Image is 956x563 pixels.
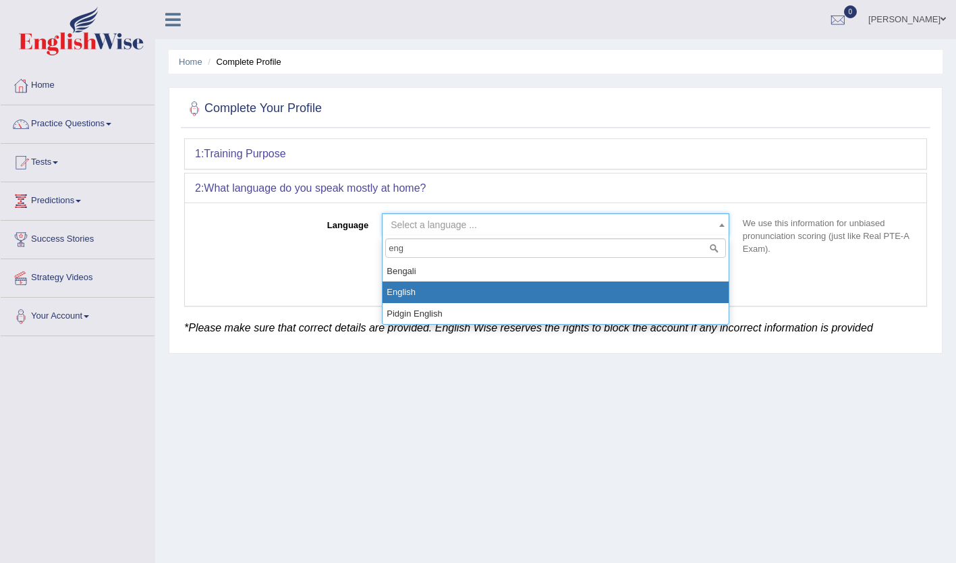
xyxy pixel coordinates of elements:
a: Strategy Videos [1,259,154,293]
span: Select a language ... [391,219,477,230]
li: Pidgin English [383,303,729,324]
span: 0 [844,5,857,18]
h2: Complete Your Profile [184,99,322,119]
a: Practice Questions [1,105,154,139]
div: 2: [185,173,926,203]
a: Tests [1,144,154,178]
li: Bengali [383,261,729,281]
b: Training Purpose [204,148,285,159]
p: We use this information for unbiased pronunciation scoring (just like Real PTE-A Exam). [736,217,916,255]
b: What language do you speak mostly at home? [204,182,426,194]
a: Your Account [1,298,154,331]
li: English [383,281,729,302]
a: Home [1,67,154,101]
em: *Please make sure that correct details are provided. English Wise reserves the rights to block th... [184,322,873,333]
li: Complete Profile [204,55,281,68]
div: 1: [185,139,926,169]
a: Predictions [1,182,154,216]
label: Language [195,213,375,232]
a: Home [179,57,202,67]
a: Success Stories [1,221,154,254]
